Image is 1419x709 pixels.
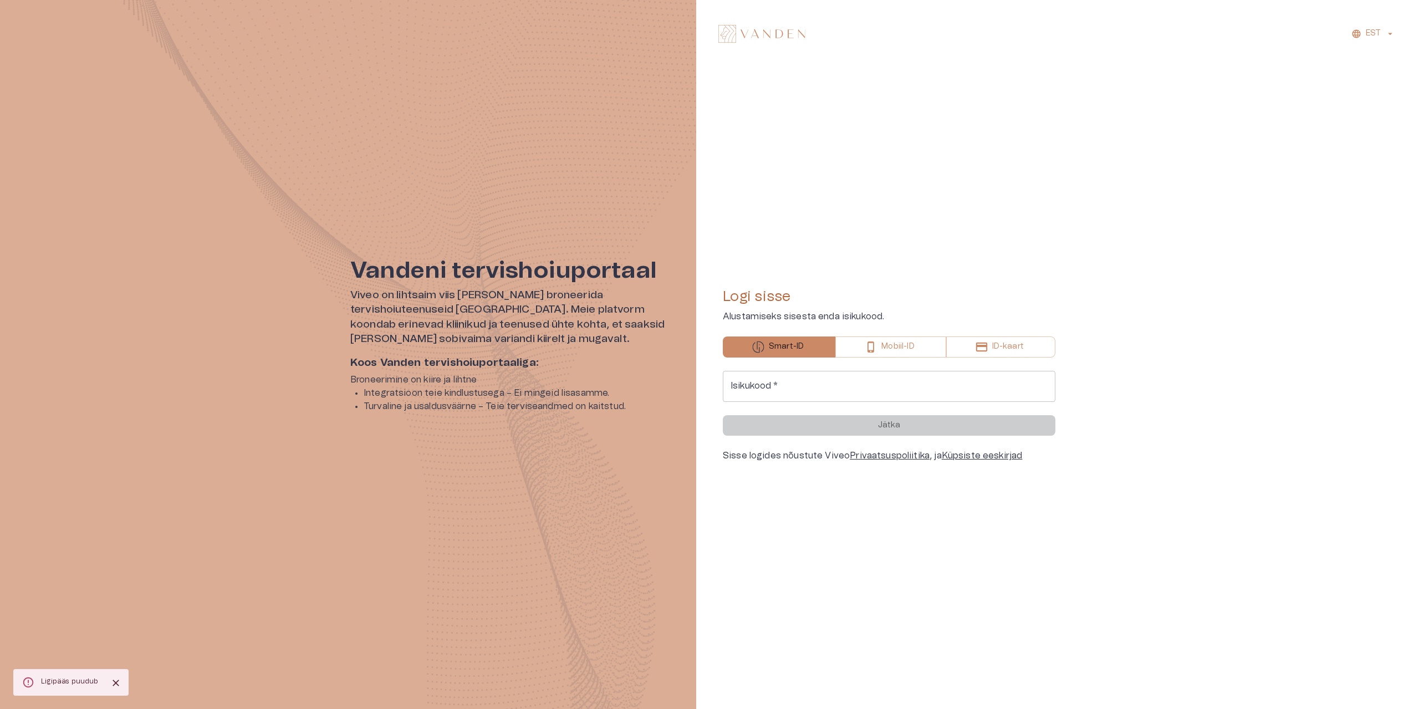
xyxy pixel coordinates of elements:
[946,336,1055,358] button: ID-kaart
[942,451,1023,460] a: Küpsiste eeskirjad
[723,310,1055,323] p: Alustamiseks sisesta enda isikukood.
[1366,28,1381,39] p: EST
[723,336,835,358] button: Smart-ID
[835,336,946,358] button: Mobiil-ID
[1350,25,1397,42] button: EST
[108,675,124,691] button: Close
[718,25,805,43] img: Vanden logo
[850,451,930,460] a: Privaatsuspoliitika
[769,341,804,353] p: Smart-ID
[992,341,1024,353] p: ID-kaart
[41,672,99,692] div: Ligipääs puudub
[723,288,1055,305] h4: Logi sisse
[723,449,1055,462] div: Sisse logides nõustute Viveo , ja
[881,341,914,353] p: Mobiil-ID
